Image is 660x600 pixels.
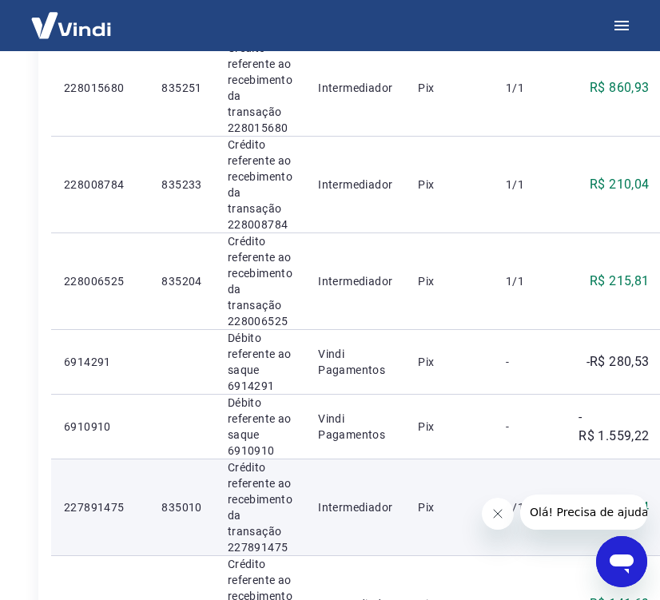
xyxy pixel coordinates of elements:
[161,499,201,515] p: 835010
[506,419,553,435] p: -
[506,177,553,193] p: 1/1
[506,80,553,96] p: 1/1
[506,354,553,370] p: -
[64,419,136,435] p: 6910910
[590,272,650,291] p: R$ 215,81
[161,177,201,193] p: 835233
[590,175,650,194] p: R$ 210,04
[161,273,201,289] p: 835204
[10,11,134,24] span: Olá! Precisa de ajuda?
[64,177,136,193] p: 228008784
[228,233,292,329] p: Crédito referente ao recebimento da transação 228006525
[590,78,650,97] p: R$ 860,93
[228,395,292,459] p: Débito referente ao saque 6910910
[64,354,136,370] p: 6914291
[318,273,392,289] p: Intermediador
[228,137,292,232] p: Crédito referente ao recebimento da transação 228008784
[418,354,480,370] p: Pix
[161,80,201,96] p: 835251
[318,499,392,515] p: Intermediador
[64,80,136,96] p: 228015680
[318,80,392,96] p: Intermediador
[578,407,649,446] p: -R$ 1.559,22
[64,273,136,289] p: 228006525
[418,499,480,515] p: Pix
[228,40,292,136] p: Crédito referente ao recebimento da transação 228015680
[418,177,480,193] p: Pix
[586,352,650,372] p: -R$ 280,53
[418,273,480,289] p: Pix
[228,459,292,555] p: Crédito referente ao recebimento da transação 227891475
[506,273,553,289] p: 1/1
[418,419,480,435] p: Pix
[19,1,123,50] img: Vindi
[520,495,647,530] iframe: Mensagem da empresa
[418,80,480,96] p: Pix
[318,177,392,193] p: Intermediador
[482,498,514,530] iframe: Fechar mensagem
[596,536,647,587] iframe: Botão para abrir a janela de mensagens
[228,330,292,394] p: Débito referente ao saque 6914291
[64,499,136,515] p: 227891475
[318,346,392,378] p: Vindi Pagamentos
[318,411,392,443] p: Vindi Pagamentos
